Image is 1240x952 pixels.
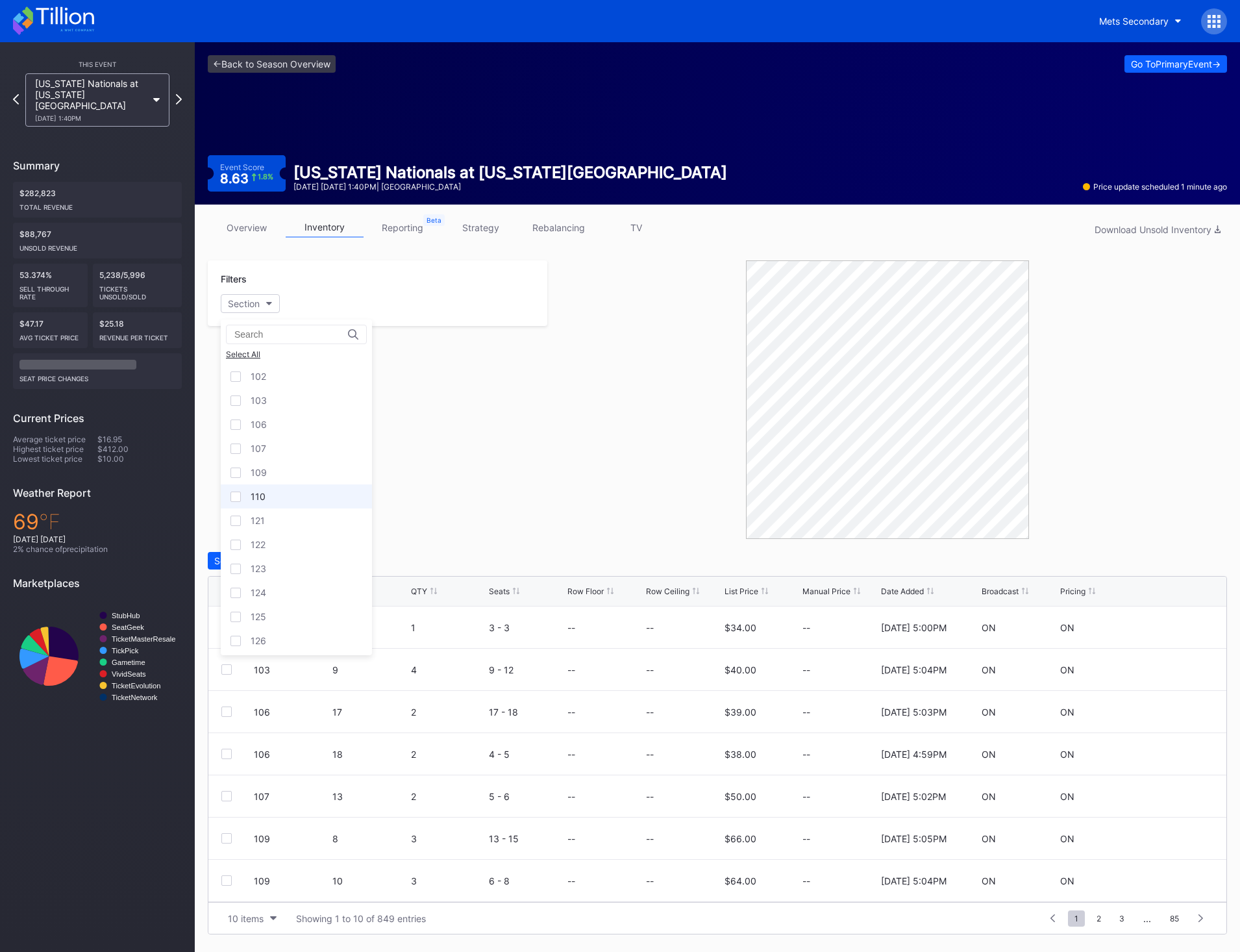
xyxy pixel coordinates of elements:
div: 126 [251,635,266,646]
div: 121 [251,515,265,526]
div: 106 [251,419,267,430]
input: Search [234,329,348,340]
div: 122 [251,539,266,550]
div: 102 [251,371,266,382]
div: 110 [251,491,266,502]
div: 123 [251,563,266,574]
div: 107 [251,443,266,454]
div: Select All [226,349,367,359]
div: 109 [251,467,267,478]
div: 125 [251,611,266,622]
div: 103 [251,395,267,406]
div: 124 [251,587,266,598]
